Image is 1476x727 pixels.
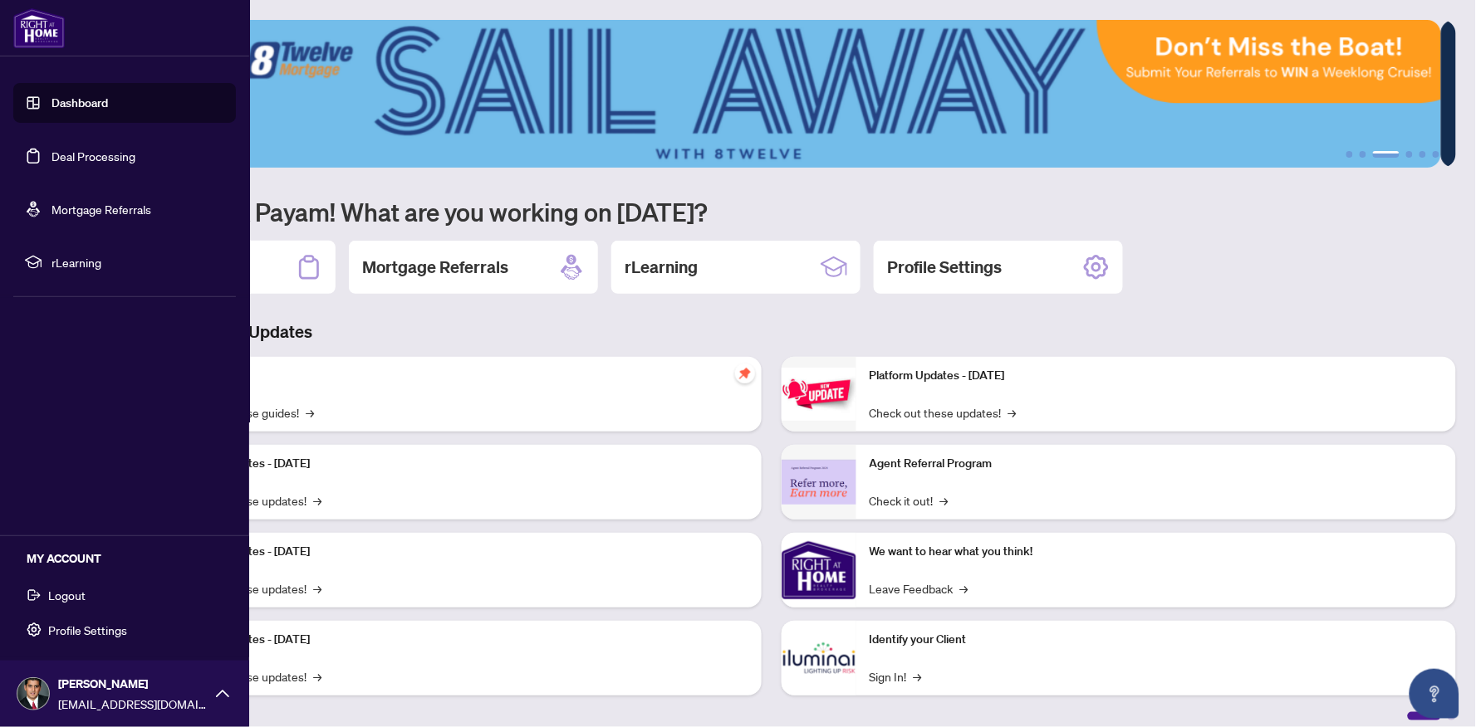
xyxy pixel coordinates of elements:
[870,667,922,686] a: Sign In!→
[870,631,1444,649] p: Identify your Client
[174,367,748,385] p: Self-Help
[735,363,755,383] span: pushpin
[58,695,208,713] span: [EMAIL_ADDRESS][DOMAIN_NAME]
[51,202,151,217] a: Mortgage Referrals
[313,491,321,510] span: →
[306,403,314,422] span: →
[870,543,1444,561] p: We want to hear what you think!
[625,256,698,279] h2: rLearning
[174,631,748,649] p: Platform Updates - [DATE]
[313,579,321,598] span: →
[13,616,236,644] button: Profile Settings
[1008,403,1017,422] span: →
[782,460,856,505] img: Agent Referral Program
[48,617,127,643] span: Profile Settings
[1373,151,1400,158] button: 3
[313,667,321,686] span: →
[58,675,208,693] span: [PERSON_NAME]
[870,367,1444,385] p: Platform Updates - [DATE]
[86,196,1456,227] h1: Welcome back Payam! What are you working on [DATE]?
[51,149,135,163] a: Deal Processing
[362,256,508,279] h2: Mortgage Referrals
[1410,669,1459,719] button: Open asap
[13,8,65,48] img: logo
[870,491,949,510] a: Check it out!→
[86,20,1441,168] img: Slide 2
[1420,151,1426,158] button: 5
[86,320,1456,344] h3: Brokerage & Industry Updates
[27,549,236,568] h5: MY ACCOUNT
[1433,151,1439,158] button: 6
[914,667,922,686] span: →
[1360,151,1366,158] button: 2
[782,368,856,420] img: Platform Updates - June 23, 2025
[51,95,108,110] a: Dashboard
[782,621,856,695] img: Identify your Client
[960,579,968,598] span: →
[48,582,86,608] span: Logout
[870,579,968,598] a: Leave Feedback→
[1406,151,1413,158] button: 4
[17,678,49,710] img: Profile Icon
[870,403,1017,422] a: Check out these updates!→
[174,543,748,561] p: Platform Updates - [DATE]
[174,455,748,473] p: Platform Updates - [DATE]
[13,581,236,609] button: Logout
[940,491,949,510] span: →
[51,253,224,271] span: rLearning
[1346,151,1353,158] button: 1
[870,455,1444,473] p: Agent Referral Program
[782,533,856,607] img: We want to hear what you think!
[887,256,1002,279] h2: Profile Settings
